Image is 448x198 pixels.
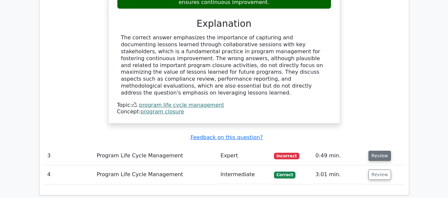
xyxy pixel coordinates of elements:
[313,165,366,184] td: 3:01 min.
[274,153,299,159] span: Incorrect
[121,34,327,96] div: The correct answer emphasizes the importance of capturing and documenting lessons learned through...
[121,18,327,29] h3: Explanation
[45,146,94,165] td: 3
[139,102,224,108] a: program life cycle management
[218,165,271,184] td: Intermediate
[190,134,263,140] a: Feedback on this question?
[94,165,218,184] td: Program Life Cycle Management
[274,172,295,178] span: Correct
[368,151,391,161] button: Review
[368,170,391,180] button: Review
[141,108,184,115] a: program closure
[218,146,271,165] td: Expert
[313,146,366,165] td: 0:49 min.
[117,102,331,109] div: Topic:
[45,165,94,184] td: 4
[117,108,331,115] div: Concept:
[94,146,218,165] td: Program Life Cycle Management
